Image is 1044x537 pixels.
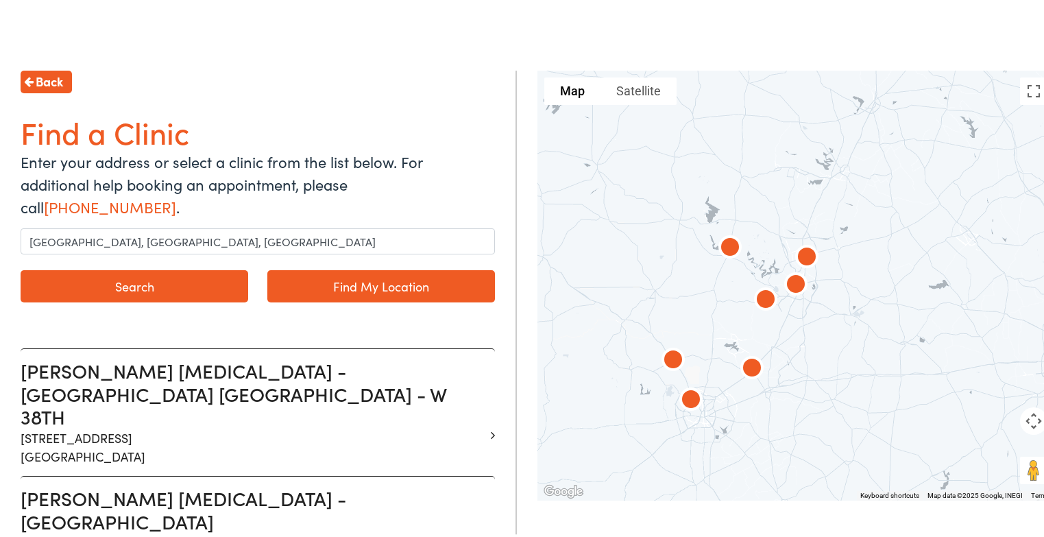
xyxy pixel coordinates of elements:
img: Google [541,480,586,498]
span: Back [36,69,63,88]
h3: [PERSON_NAME] [MEDICAL_DATA] - [GEOGRAPHIC_DATA] [GEOGRAPHIC_DATA] - W 38TH [21,357,485,426]
p: Enter your address or select a clinic from the list below. For additional help booking an appoint... [21,147,495,215]
span: Map data ©2025 Google, INEGI [927,489,1023,497]
h1: Find a Clinic [21,111,495,147]
button: Search [21,267,248,300]
a: Back [21,68,72,91]
a: Find My Location [267,267,495,300]
input: Enter a location [21,226,495,252]
h3: [PERSON_NAME] [MEDICAL_DATA] - [GEOGRAPHIC_DATA] [21,484,485,530]
a: [PERSON_NAME] [MEDICAL_DATA] - [GEOGRAPHIC_DATA] [GEOGRAPHIC_DATA] - W 38TH [STREET_ADDRESS][GEOG... [21,357,485,463]
p: [STREET_ADDRESS] [GEOGRAPHIC_DATA] [21,426,485,463]
a: Open this area in Google Maps (opens a new window) [541,480,586,498]
a: [PHONE_NUMBER] [44,193,176,215]
button: Keyboard shortcuts [860,488,919,498]
button: Show satellite imagery [600,75,677,102]
button: Show street map [544,75,600,102]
